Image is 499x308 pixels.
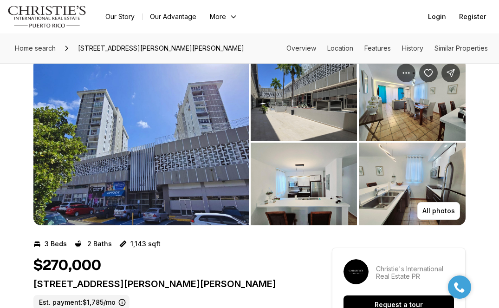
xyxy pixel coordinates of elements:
[402,44,423,52] a: Skip to: History
[33,58,249,225] li: 1 of 6
[130,240,161,248] p: 1,143 sqft
[286,44,316,52] a: Skip to: Overview
[98,10,142,23] a: Our Story
[33,278,298,289] p: [STREET_ADDRESS][PERSON_NAME][PERSON_NAME]
[33,58,466,225] div: Listing Photos
[7,6,87,28] img: logo
[441,64,460,82] button: Share Property: 500 MUÑOZ RIVERA #401
[397,64,415,82] button: Property options
[15,44,56,52] span: Home search
[286,45,488,52] nav: Page section menu
[143,10,204,23] a: Our Advantage
[359,58,466,141] button: View image gallery
[454,7,492,26] button: Register
[33,257,101,275] h1: $270,000
[327,44,353,52] a: Skip to: Location
[376,265,454,280] p: Christie's International Real Estate PR
[74,41,248,56] span: [STREET_ADDRESS][PERSON_NAME][PERSON_NAME]
[204,10,243,23] button: More
[251,58,357,141] button: View image gallery
[422,207,455,215] p: All photos
[364,44,391,52] a: Skip to: Features
[251,58,466,225] li: 2 of 6
[417,202,460,220] button: All photos
[87,240,112,248] p: 2 Baths
[359,143,466,225] button: View image gallery
[33,58,249,225] button: View image gallery
[251,143,357,225] button: View image gallery
[434,44,488,52] a: Skip to: Similar Properties
[422,7,452,26] button: Login
[11,41,59,56] a: Home search
[419,64,438,82] button: Save Property: 500 MUÑOZ RIVERA #401
[459,13,486,20] span: Register
[428,13,446,20] span: Login
[45,240,67,248] p: 3 Beds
